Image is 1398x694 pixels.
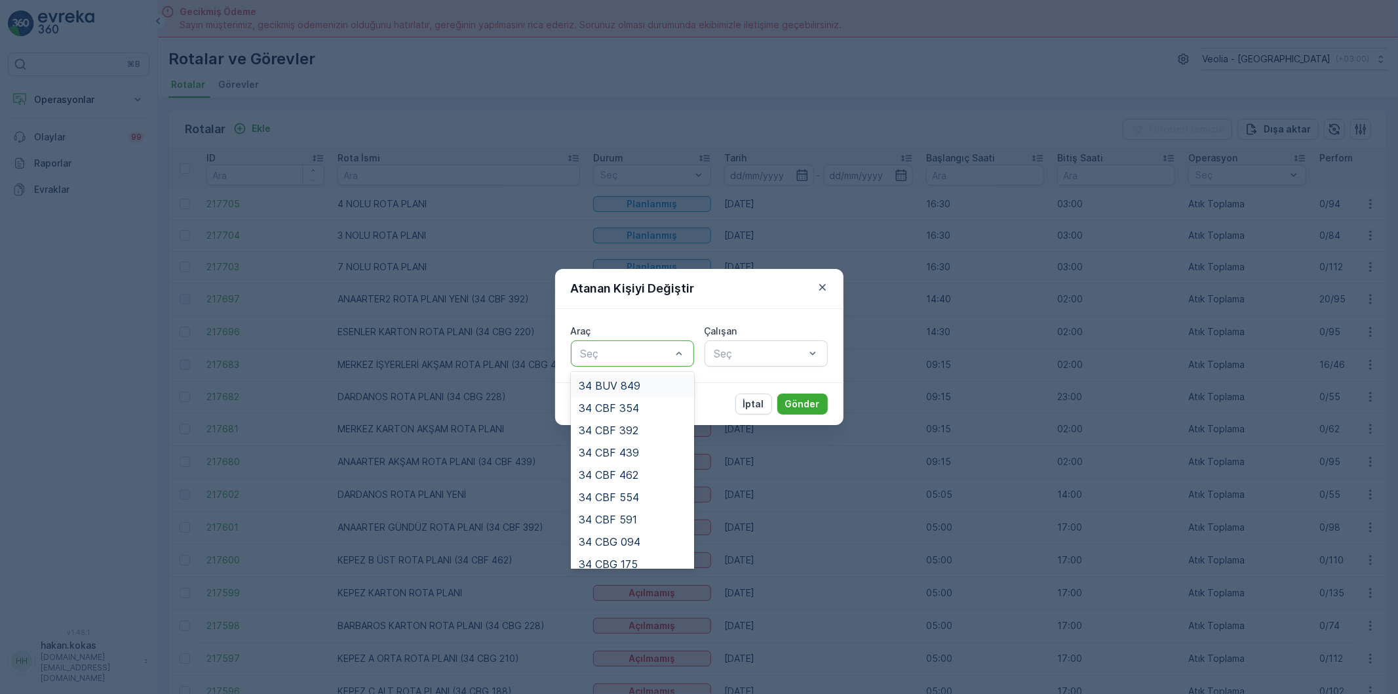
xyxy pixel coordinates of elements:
button: İptal [735,394,772,415]
span: 34 CBF 554 [579,491,639,503]
span: 34 BUV 849 [579,380,640,392]
span: 34 CBF 462 [579,469,638,481]
span: 34 CBF 392 [579,424,638,436]
span: 34 CBG 175 [579,558,638,570]
span: 34 CBG 094 [579,536,640,548]
p: Atanan Kişiyi Değiştir [571,279,695,298]
p: Gönder [785,398,820,411]
span: 34 CBF 439 [579,447,639,459]
label: Çalışan [705,325,737,337]
label: Araç [571,325,591,337]
p: İptal [743,398,764,411]
button: Gönder [777,394,828,415]
span: 34 CBF 591 [579,514,637,525]
p: Seç [581,346,671,361]
p: Seç [714,346,805,361]
span: 34 CBF 354 [579,402,639,414]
